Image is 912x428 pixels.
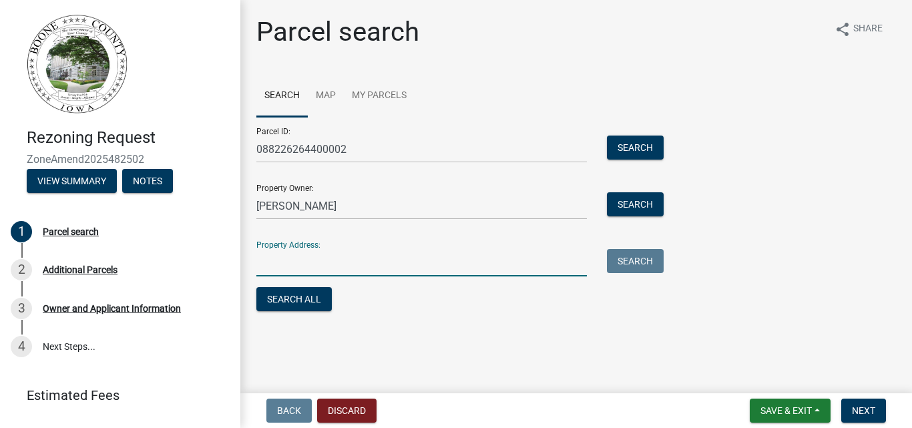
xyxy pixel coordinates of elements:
[266,399,312,423] button: Back
[824,16,893,42] button: shareShare
[607,136,664,160] button: Search
[27,153,214,166] span: ZoneAmend2025482502
[256,75,308,118] a: Search
[11,221,32,242] div: 1
[835,21,851,37] i: share
[344,75,415,118] a: My Parcels
[43,227,99,236] div: Parcel search
[27,169,117,193] button: View Summary
[11,382,219,409] a: Estimated Fees
[317,399,377,423] button: Discard
[308,75,344,118] a: Map
[256,16,419,48] h1: Parcel search
[750,399,831,423] button: Save & Exit
[277,405,301,416] span: Back
[43,265,118,274] div: Additional Parcels
[256,287,332,311] button: Search All
[122,176,173,187] wm-modal-confirm: Notes
[11,259,32,280] div: 2
[607,249,664,273] button: Search
[27,14,128,114] img: Boone County, Iowa
[853,21,883,37] span: Share
[27,176,117,187] wm-modal-confirm: Summary
[852,405,875,416] span: Next
[122,169,173,193] button: Notes
[43,304,181,313] div: Owner and Applicant Information
[11,298,32,319] div: 3
[760,405,812,416] span: Save & Exit
[607,192,664,216] button: Search
[11,336,32,357] div: 4
[27,128,230,148] h4: Rezoning Request
[841,399,886,423] button: Next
